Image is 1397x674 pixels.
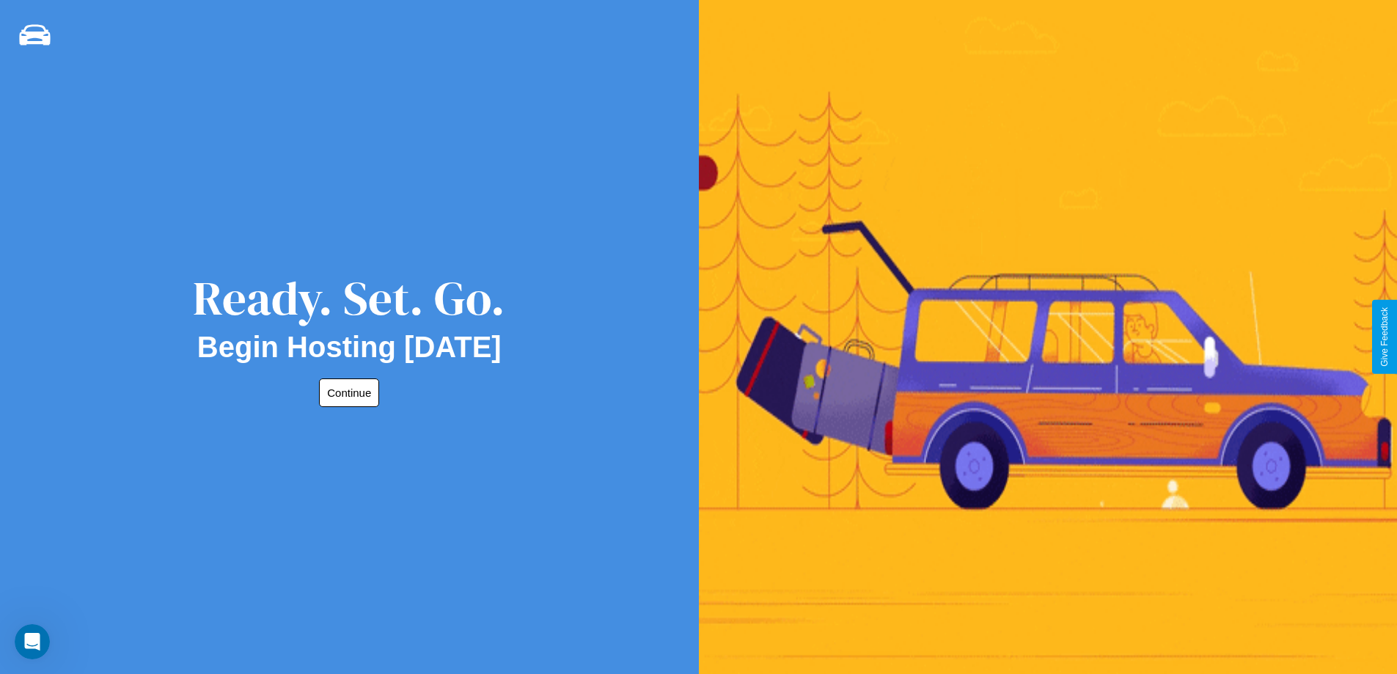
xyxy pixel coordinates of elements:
[319,378,379,407] button: Continue
[197,331,502,364] h2: Begin Hosting [DATE]
[1379,307,1390,367] div: Give Feedback
[15,624,50,659] iframe: Intercom live chat
[193,265,505,331] div: Ready. Set. Go.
